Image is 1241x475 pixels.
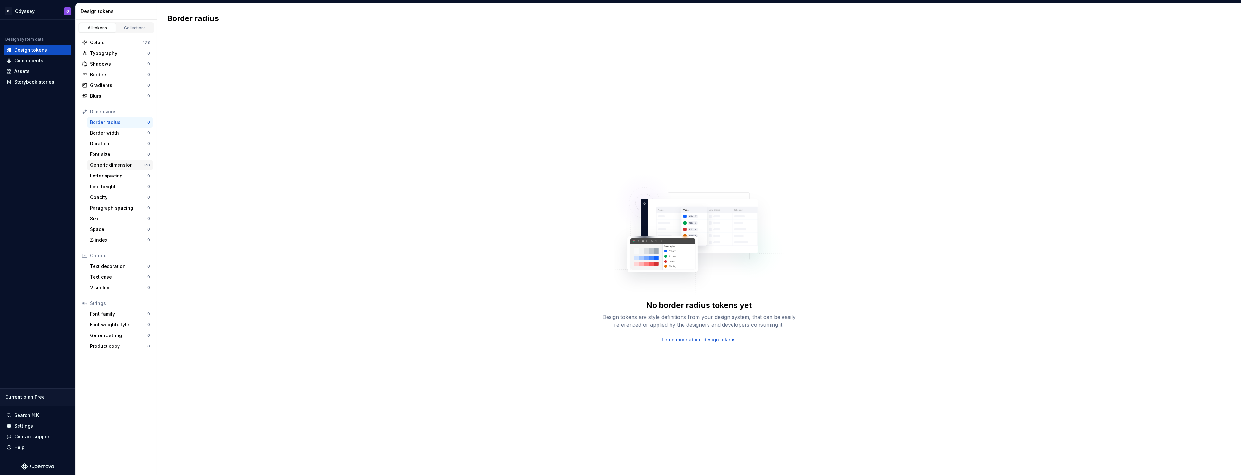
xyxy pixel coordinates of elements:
[119,25,151,30] div: Collections
[87,128,153,138] a: Border width0
[90,108,150,115] div: Dimensions
[87,203,153,213] a: Paragraph spacing0
[90,194,147,201] div: Opacity
[21,463,54,470] svg: Supernova Logo
[87,213,153,224] a: Size0
[14,79,54,85] div: Storybook stories
[81,8,154,15] div: Design tokens
[662,336,736,343] a: Learn more about design tokens
[595,313,803,329] div: Design tokens are style definitions from your design system, that can be easily referenced or app...
[90,322,147,328] div: Font weight/style
[80,48,153,58] a: Typography0
[4,55,71,66] a: Components
[14,412,39,419] div: Search ⌘K
[167,13,219,24] h2: Border radius
[147,227,150,232] div: 0
[4,432,71,442] button: Contact support
[14,57,43,64] div: Components
[4,66,71,77] a: Assets
[147,205,150,211] div: 0
[4,410,71,420] button: Search ⌘K
[147,61,150,67] div: 0
[14,47,47,53] div: Design tokens
[147,173,150,178] div: 0
[90,226,147,233] div: Space
[87,235,153,245] a: Z-index0
[147,93,150,99] div: 0
[90,151,147,158] div: Font size
[147,264,150,269] div: 0
[87,320,153,330] a: Font weight/style0
[147,311,150,317] div: 0
[90,237,147,243] div: Z-index
[4,45,71,55] a: Design tokens
[143,163,150,168] div: 178
[14,423,33,429] div: Settings
[87,309,153,319] a: Font family0
[90,343,147,349] div: Product copy
[90,82,147,89] div: Gradients
[4,77,71,87] a: Storybook stories
[147,130,150,136] div: 0
[90,285,147,291] div: Visibility
[90,300,150,307] div: Strings
[90,173,147,179] div: Letter spacing
[1,4,74,18] button: OOdysseyG
[90,205,147,211] div: Paragraph spacing
[4,421,71,431] a: Settings
[90,263,147,270] div: Text decoration
[90,252,150,259] div: Options
[90,61,147,67] div: Shadows
[90,332,147,339] div: Generic string
[87,149,153,160] a: Font size0
[80,69,153,80] a: Borders0
[87,192,153,202] a: Opacity0
[4,442,71,453] button: Help
[87,341,153,351] a: Product copy0
[90,93,147,99] div: Blurs
[147,195,150,200] div: 0
[147,237,150,243] div: 0
[147,333,150,338] div: 6
[646,300,752,311] div: No border radius tokens yet
[5,394,70,400] div: Current plan : Free
[5,7,12,15] div: O
[80,80,153,91] a: Gradients0
[147,120,150,125] div: 0
[87,330,153,341] a: Generic string6
[147,322,150,327] div: 0
[5,37,44,42] div: Design system data
[14,444,25,451] div: Help
[87,171,153,181] a: Letter spacing0
[87,160,153,170] a: Generic dimension178
[147,83,150,88] div: 0
[90,39,142,46] div: Colors
[147,285,150,290] div: 0
[90,162,143,168] div: Generic dimension
[147,184,150,189] div: 0
[87,272,153,282] a: Text case0
[81,25,114,30] div: All tokens
[90,119,147,126] div: Border radius
[87,181,153,192] a: Line height0
[147,344,150,349] div: 0
[66,9,69,14] div: G
[90,274,147,280] div: Text case
[14,68,30,75] div: Assets
[87,139,153,149] a: Duration0
[90,140,147,147] div: Duration
[90,130,147,136] div: Border width
[147,141,150,146] div: 0
[90,183,147,190] div: Line height
[80,37,153,48] a: Colors478
[147,274,150,280] div: 0
[14,433,51,440] div: Contact support
[87,283,153,293] a: Visibility0
[90,71,147,78] div: Borders
[147,51,150,56] div: 0
[147,216,150,221] div: 0
[142,40,150,45] div: 478
[80,91,153,101] a: Blurs0
[147,152,150,157] div: 0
